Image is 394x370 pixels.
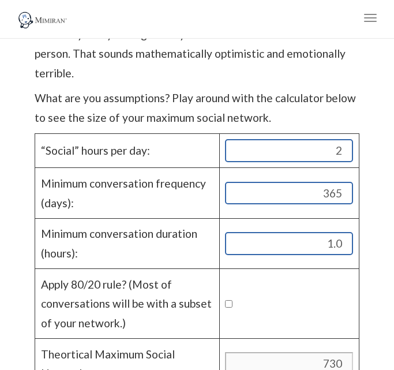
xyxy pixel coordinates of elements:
td: Apply 80/20 rule? (Most of conversations will be with a subset of your network.) [35,269,220,339]
p: That’s with 4 hours per day devoted to this, and maximum efficiency– only having exactly one hour... [35,5,359,83]
td: Minimum conversation duration (hours): [35,218,220,268]
td: Minimum conversation frequency (days): [35,168,220,218]
td: “Social” hours per day: [35,133,220,168]
img: Mimiran CRM [17,12,69,29]
p: What are you assumptions? Play around with the calculator below to see the size of your maximum s... [35,88,359,127]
